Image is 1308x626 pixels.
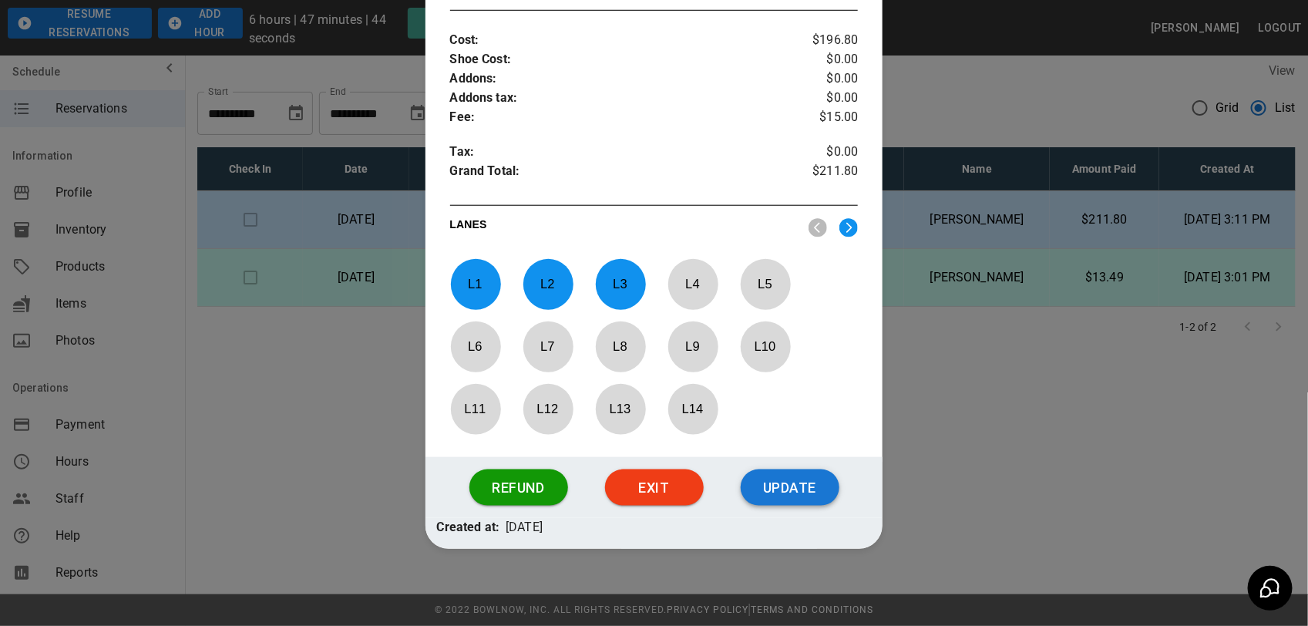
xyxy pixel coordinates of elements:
[595,391,646,427] p: L 13
[523,266,573,302] p: L 2
[667,391,718,427] p: L 14
[506,518,543,537] p: [DATE]
[790,31,858,50] p: $196.80
[790,69,858,89] p: $0.00
[523,391,573,427] p: L 12
[741,469,839,507] button: Update
[469,469,568,507] button: Refund
[523,328,573,365] p: L 7
[809,218,827,237] img: nav_left.svg
[790,108,858,127] p: $15.00
[450,89,791,108] p: Addons tax :
[790,162,858,185] p: $211.80
[790,50,858,69] p: $0.00
[450,328,501,365] p: L 6
[450,162,791,185] p: Grand Total :
[740,266,791,302] p: L 5
[437,518,500,537] p: Created at:
[595,328,646,365] p: L 8
[790,143,858,162] p: $0.00
[450,69,791,89] p: Addons :
[667,328,718,365] p: L 9
[839,218,858,237] img: right.svg
[450,391,501,427] p: L 11
[605,469,704,507] button: Exit
[450,217,797,238] p: LANES
[790,89,858,108] p: $0.00
[450,143,791,162] p: Tax :
[667,266,718,302] p: L 4
[740,328,791,365] p: L 10
[450,31,791,50] p: Cost :
[450,266,501,302] p: L 1
[595,266,646,302] p: L 3
[450,50,791,69] p: Shoe Cost :
[450,108,791,127] p: Fee :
